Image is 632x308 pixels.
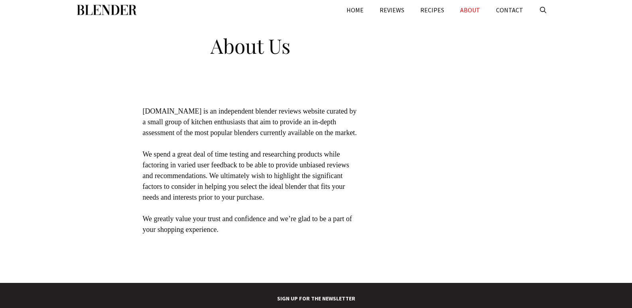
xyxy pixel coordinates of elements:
[77,295,555,306] label: SIGN UP FOR THE NEWSLETTER
[143,106,358,138] p: [DOMAIN_NAME] is an independent blender reviews website curated by a small group of kitchen enthu...
[436,32,543,271] iframe: Advertisement
[143,214,358,235] p: We greatly value your trust and confidence and we’re glad to be a part of your shopping experience.
[143,149,358,203] p: We spend a great deal of time testing and researching products while factoring in varied user fee...
[83,28,418,60] h1: About Us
